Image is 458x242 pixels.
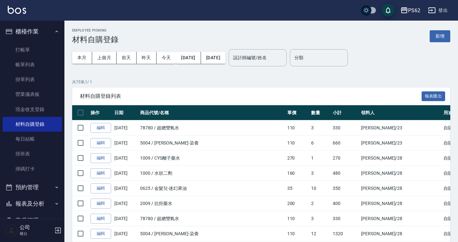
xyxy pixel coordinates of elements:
[3,146,62,161] a: 排班表
[3,23,62,40] button: 櫃檯作業
[91,229,111,239] a: 編輯
[310,181,331,196] td: 10
[331,226,359,241] td: 1320
[331,166,359,181] td: 480
[176,52,201,64] button: [DATE]
[91,138,111,148] a: 編輯
[286,151,310,166] td: 270
[138,196,286,211] td: 2009 / 抗拒藥水
[113,120,138,135] td: [DATE]
[92,52,117,64] button: 上個月
[3,72,62,87] a: 掛單列表
[137,52,157,64] button: 昨天
[286,135,310,151] td: 110
[138,135,286,151] td: 5004 / [PERSON_NAME]-染膏
[310,105,331,120] th: 數量
[72,28,119,33] h2: Employee Picking
[359,166,442,181] td: [PERSON_NAME] /28
[425,5,450,16] button: 登出
[310,151,331,166] td: 1
[113,211,138,226] td: [DATE]
[201,52,225,64] button: [DATE]
[113,181,138,196] td: [DATE]
[3,195,62,212] button: 報表及分析
[113,151,138,166] td: [DATE]
[113,226,138,241] td: [DATE]
[157,52,176,64] button: 今天
[72,35,119,44] h3: 材料自購登錄
[331,211,359,226] td: 330
[398,4,423,17] button: PS62
[359,151,442,166] td: [PERSON_NAME] /28
[359,181,442,196] td: [PERSON_NAME] /28
[286,120,310,135] td: 110
[3,42,62,57] a: 打帳單
[286,181,310,196] td: 35
[138,211,286,226] td: 78780 / 超總雙氧水
[3,57,62,72] a: 帳單列表
[3,117,62,132] a: 材料自購登錄
[138,181,286,196] td: 0625 / 金髮兒-迷幻果油
[359,211,442,226] td: [PERSON_NAME] /28
[89,105,113,120] th: 操作
[3,87,62,102] a: 營業儀表板
[91,123,111,133] a: 編輯
[359,120,442,135] td: [PERSON_NAME] /23
[310,196,331,211] td: 2
[91,153,111,163] a: 編輯
[91,168,111,178] a: 編輯
[359,226,442,241] td: [PERSON_NAME] /28
[310,135,331,151] td: 6
[113,196,138,211] td: [DATE]
[113,105,138,120] th: 日期
[138,226,286,241] td: 5004 / [PERSON_NAME]-染膏
[310,166,331,181] td: 3
[408,6,420,14] div: PS62
[286,166,310,181] td: 160
[286,105,310,120] th: 單價
[91,183,111,193] a: 編輯
[113,135,138,151] td: [DATE]
[286,226,310,241] td: 110
[286,211,310,226] td: 110
[3,102,62,117] a: 現金收支登錄
[138,120,286,135] td: 78780 / 超總雙氧水
[310,120,331,135] td: 3
[5,224,18,237] img: Person
[310,226,331,241] td: 12
[138,151,286,166] td: 1009 / CYS離子藥水
[20,224,52,231] h5: 公司
[91,199,111,209] a: 編輯
[286,196,310,211] td: 200
[331,151,359,166] td: 270
[331,181,359,196] td: 350
[382,4,395,17] button: save
[117,52,137,64] button: 前天
[310,211,331,226] td: 3
[113,166,138,181] td: [DATE]
[359,196,442,211] td: [PERSON_NAME] /28
[430,30,450,42] button: 新增
[91,214,111,224] a: 編輯
[72,52,92,64] button: 本月
[331,135,359,151] td: 660
[331,196,359,211] td: 400
[8,6,26,14] img: Logo
[138,166,286,181] td: 1000 / 水狀二劑
[359,105,442,120] th: 領料人
[422,91,445,101] button: 報表匯出
[80,93,422,99] span: 材料自購登錄列表
[138,105,286,120] th: 商品代號/名稱
[422,93,445,99] a: 報表匯出
[430,33,450,39] a: 新增
[331,120,359,135] td: 330
[359,135,442,151] td: [PERSON_NAME] /23
[20,231,52,237] p: 櫃台
[3,162,62,176] a: 掃碼打卡
[331,105,359,120] th: 小計
[3,179,62,196] button: 預約管理
[72,79,450,85] p: 共 75 筆, 1 / 1
[3,132,62,146] a: 每日結帳
[3,212,62,229] button: 客戶管理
